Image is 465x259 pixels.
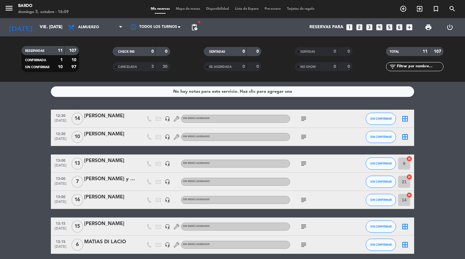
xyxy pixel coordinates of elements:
[53,175,68,182] span: 13:00
[25,49,45,52] span: RESERVADAS
[53,182,68,189] span: [DATE]
[209,50,225,53] span: SENTADAS
[366,113,396,125] button: SIN CONFIRMAR
[300,50,315,53] span: SERVIDAS
[423,49,427,54] strong: 11
[71,113,83,125] span: 14
[53,200,68,207] span: [DATE]
[78,25,99,29] span: Almuerzo
[84,220,136,228] div: [PERSON_NAME]
[425,24,432,31] span: print
[396,63,443,70] input: Filtrar por nombre...
[385,23,393,31] i: looks_5
[401,115,409,122] i: border_all
[334,49,336,54] strong: 0
[118,50,135,53] span: CHECK INS
[406,156,412,162] i: cancel
[84,157,136,165] div: [PERSON_NAME]
[366,176,396,188] button: SIN CONFIRMAR
[25,66,49,69] span: SIN CONFIRMAR
[370,243,392,246] span: SIN CONFIRMAR
[370,117,392,120] span: SIN CONFIRMAR
[256,49,260,54] strong: 0
[390,50,399,53] span: TOTAL
[71,131,83,143] span: 10
[165,179,170,184] i: headset_mic
[405,23,413,31] i: add_box
[449,5,456,12] i: search
[262,7,284,11] span: Pre-acceso
[370,135,392,138] span: SIN CONFIRMAR
[366,158,396,170] button: SIN CONFIRMAR
[256,65,260,69] strong: 0
[309,25,343,30] span: Reservas para
[400,5,407,12] i: add_circle_outline
[439,18,460,36] div: LOG OUT
[173,7,203,11] span: Mapa de mesas
[300,115,307,122] i: subject
[232,7,262,11] span: Lista de Espera
[284,7,318,11] span: Tarjetas de regalo
[5,4,14,13] i: menu
[348,49,351,54] strong: 0
[18,3,69,9] div: Bardo
[365,23,373,31] i: looks_3
[165,134,170,140] i: headset_mic
[432,5,440,12] i: turned_in_not
[53,130,68,137] span: 12:30
[53,164,68,171] span: [DATE]
[416,5,423,12] i: exit_to_app
[183,135,210,138] span: Sin menú asignado
[165,161,170,166] i: headset_mic
[53,157,68,164] span: 13:00
[5,21,37,34] i: [DATE]
[183,180,210,183] span: Sin menú asignado
[191,24,198,31] span: pending_actions
[401,241,409,248] i: border_all
[60,58,63,62] strong: 1
[53,112,68,119] span: 12:30
[401,133,409,141] i: border_all
[53,227,68,234] span: [DATE]
[18,9,69,15] div: domingo 5. octubre - 16:09
[151,65,154,69] strong: 3
[242,49,245,54] strong: 0
[395,23,403,31] i: looks_6
[71,65,77,69] strong: 97
[84,130,136,138] div: [PERSON_NAME]
[355,23,363,31] i: looks_two
[84,193,136,201] div: [PERSON_NAME]
[53,220,68,227] span: 13:15
[165,242,170,247] i: headset_mic
[203,7,232,11] span: Disponibilidad
[173,88,292,95] div: No hay notas para este servicio. Haz clic para agregar una
[401,223,409,230] i: border_all
[300,65,316,68] span: NO SHOW
[300,223,307,230] i: subject
[300,133,307,141] i: subject
[5,4,14,15] button: menu
[71,221,83,233] span: 15
[389,63,396,70] i: filter_list
[183,225,210,227] span: Sin menú asignado
[406,192,412,198] i: cancel
[71,176,83,188] span: 7
[53,245,68,252] span: [DATE]
[434,49,442,54] strong: 107
[370,162,392,165] span: SIN CONFIRMAR
[209,65,232,68] span: RE AGENDADA
[406,174,412,180] i: cancel
[165,197,170,203] i: headset_mic
[148,7,173,11] span: Mis reservas
[183,243,210,246] span: Sin menú asignado
[84,112,136,120] div: [PERSON_NAME]
[446,24,453,31] i: power_settings_new
[53,137,68,144] span: [DATE]
[197,20,201,24] span: fiber_manual_record
[183,162,210,164] span: Sin menú asignado
[84,238,136,246] div: MATIAS DI LACIO
[53,119,68,126] span: [DATE]
[58,65,63,69] strong: 10
[366,194,396,206] button: SIN CONFIRMAR
[84,175,136,183] div: [PERSON_NAME] y amigos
